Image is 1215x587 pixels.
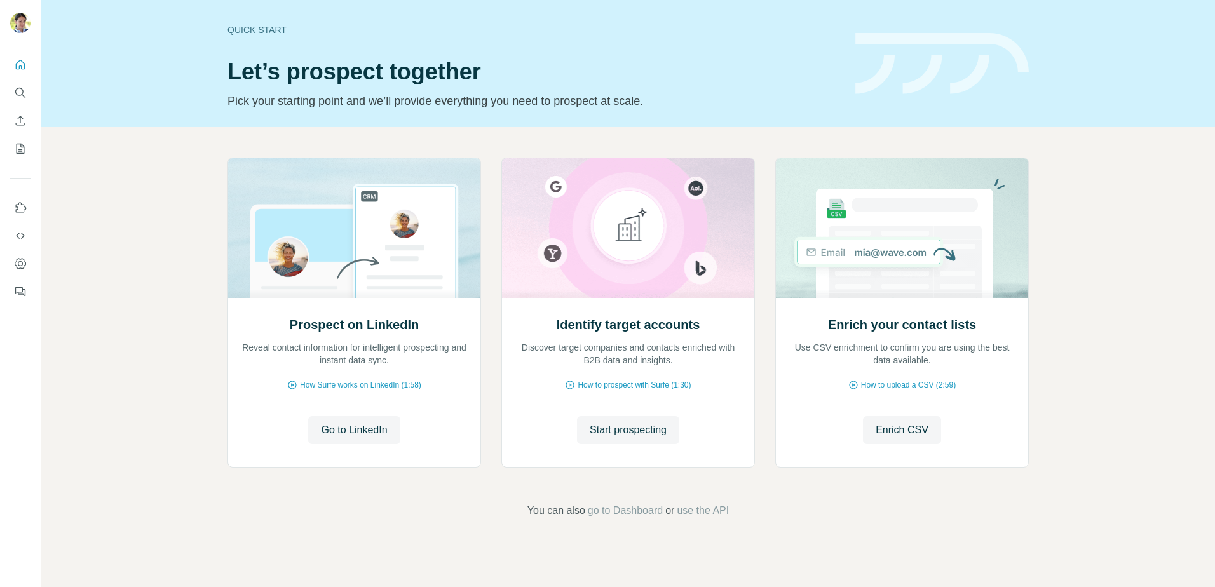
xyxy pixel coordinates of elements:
[855,33,1029,95] img: banner
[321,422,387,438] span: Go to LinkedIn
[10,252,31,275] button: Dashboard
[10,109,31,132] button: Enrich CSV
[10,224,31,247] button: Use Surfe API
[10,280,31,303] button: Feedback
[515,341,742,367] p: Discover target companies and contacts enriched with B2B data and insights.
[10,137,31,160] button: My lists
[577,416,679,444] button: Start prospecting
[557,316,700,334] h2: Identify target accounts
[861,379,956,391] span: How to upload a CSV (2:59)
[227,59,840,84] h1: Let’s prospect together
[677,503,729,518] button: use the API
[789,341,1015,367] p: Use CSV enrichment to confirm you are using the best data available.
[227,92,840,110] p: Pick your starting point and we’ll provide everything you need to prospect at scale.
[227,24,840,36] div: Quick start
[578,379,691,391] span: How to prospect with Surfe (1:30)
[876,422,928,438] span: Enrich CSV
[241,341,468,367] p: Reveal contact information for intelligent prospecting and instant data sync.
[308,416,400,444] button: Go to LinkedIn
[10,196,31,219] button: Use Surfe on LinkedIn
[590,422,667,438] span: Start prospecting
[863,416,941,444] button: Enrich CSV
[10,53,31,76] button: Quick start
[10,81,31,104] button: Search
[501,158,755,298] img: Identify target accounts
[227,158,481,298] img: Prospect on LinkedIn
[828,316,976,334] h2: Enrich your contact lists
[588,503,663,518] button: go to Dashboard
[10,13,31,33] img: Avatar
[665,503,674,518] span: or
[527,503,585,518] span: You can also
[290,316,419,334] h2: Prospect on LinkedIn
[300,379,421,391] span: How Surfe works on LinkedIn (1:58)
[775,158,1029,298] img: Enrich your contact lists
